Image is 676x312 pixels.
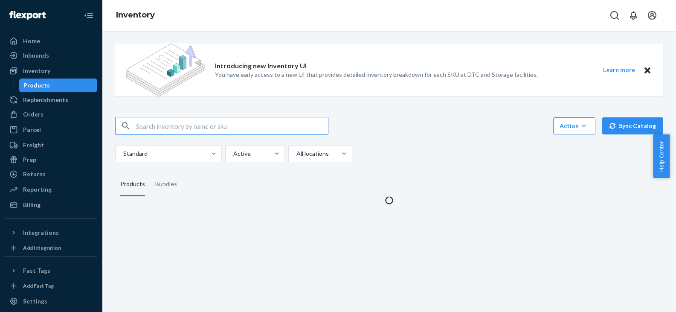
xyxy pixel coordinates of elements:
[9,11,46,20] img: Flexport logo
[80,7,97,24] button: Close Navigation
[23,228,59,237] div: Integrations
[5,108,97,121] a: Orders
[23,67,50,75] div: Inventory
[23,282,54,289] div: Add Fast Tag
[5,183,97,196] a: Reporting
[215,61,307,71] p: Introducing new Inventory UI
[5,295,97,308] a: Settings
[560,122,589,130] div: Action
[23,185,52,194] div: Reporting
[232,149,233,158] input: Active
[5,138,97,152] a: Freight
[23,170,46,178] div: Returns
[5,167,97,181] a: Returns
[23,125,41,134] div: Parcel
[5,153,97,166] a: Prep
[23,37,40,45] div: Home
[122,149,123,158] input: Standard
[5,264,97,277] button: Fast Tags
[553,117,595,134] button: Action
[120,172,145,196] div: Products
[116,10,155,20] a: Inventory
[5,226,97,239] button: Integrations
[23,297,47,306] div: Settings
[602,117,663,134] button: Sync Catalog
[5,281,97,291] a: Add Fast Tag
[23,96,68,104] div: Replenishments
[23,51,49,60] div: Inbounds
[5,243,97,253] a: Add Integration
[23,201,41,209] div: Billing
[23,244,61,251] div: Add Integration
[598,65,640,76] button: Learn more
[109,3,162,28] ol: breadcrumbs
[653,134,670,178] button: Help Center
[642,65,653,76] button: Close
[125,44,205,96] img: new-reports-banner-icon.82668bd98b6a51aee86340f2a7b77ae3.png
[215,70,538,79] p: You have early access to a new UI that provides detailed inventory breakdown for each SKU at DTC ...
[23,110,44,119] div: Orders
[5,123,97,137] a: Parcel
[5,64,97,78] a: Inventory
[625,7,642,24] button: Open notifications
[296,149,296,158] input: All locations
[23,155,36,164] div: Prep
[5,198,97,212] a: Billing
[136,117,328,134] input: Search inventory by name or sku
[19,79,98,92] a: Products
[5,93,97,107] a: Replenishments
[5,49,97,62] a: Inbounds
[23,81,50,90] div: Products
[155,172,177,196] div: Bundles
[5,34,97,48] a: Home
[23,266,50,275] div: Fast Tags
[23,141,44,149] div: Freight
[606,7,623,24] button: Open Search Box
[644,7,661,24] button: Open account menu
